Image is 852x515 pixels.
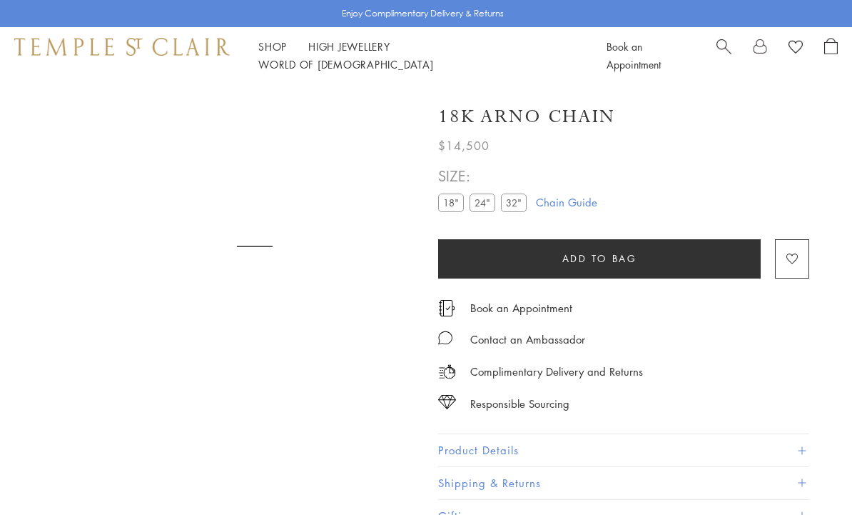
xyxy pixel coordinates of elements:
label: 32" [501,194,527,211]
label: 24" [470,194,495,211]
a: Book an Appointment [470,300,572,316]
img: icon_sourcing.svg [438,395,456,409]
a: World of [DEMOGRAPHIC_DATA]World of [DEMOGRAPHIC_DATA] [258,57,433,71]
a: High JewelleryHigh Jewellery [308,39,390,54]
button: Shipping & Returns [438,467,809,499]
label: 18" [438,194,464,211]
span: SIZE: [438,164,532,188]
div: Responsible Sourcing [470,395,569,413]
img: MessageIcon-01_2.svg [438,331,452,345]
a: ShopShop [258,39,287,54]
button: Add to bag [438,239,761,279]
img: icon_appointment.svg [438,300,455,316]
div: Contact an Ambassador [470,331,585,349]
a: Open Shopping Bag [824,38,838,74]
span: Add to bag [562,251,637,266]
p: Complimentary Delivery and Returns [470,363,643,381]
a: Book an Appointment [607,39,661,71]
img: icon_delivery.svg [438,363,456,381]
p: Enjoy Complimentary Delivery & Returns [342,6,504,21]
a: Search [716,38,731,74]
img: Temple St. Clair [14,38,230,55]
button: Product Details [438,434,809,466]
a: Chain Guide [536,194,597,210]
nav: Main navigation [258,38,574,74]
h1: 18K Arno Chain [438,104,615,129]
a: View Wishlist [788,38,803,59]
span: $14,500 [438,136,490,155]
